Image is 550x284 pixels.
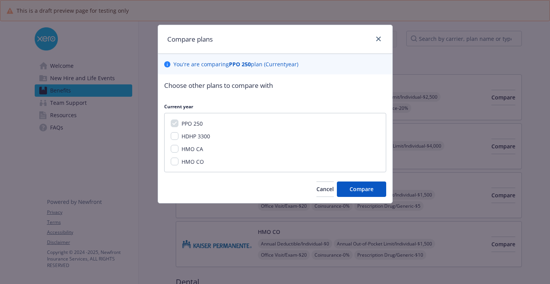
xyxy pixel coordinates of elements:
span: PPO 250 [182,120,203,127]
b: PPO 250 [229,60,251,68]
span: Compare [350,185,373,193]
span: HMO CO [182,158,204,165]
button: Cancel [316,181,334,197]
h1: Compare plans [167,34,213,44]
button: Compare [337,181,386,197]
p: Current year [164,103,386,110]
p: You ' re are comparing plan ( Current year) [173,60,298,68]
span: HDHP 3300 [182,133,210,140]
p: Choose other plans to compare with [164,81,386,91]
a: close [374,34,383,44]
span: Cancel [316,185,334,193]
span: HMO CA [182,145,203,153]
